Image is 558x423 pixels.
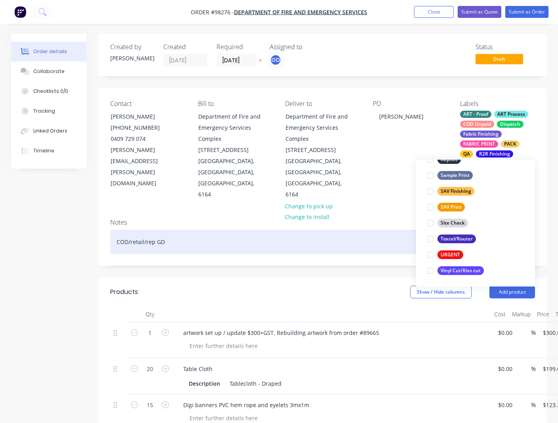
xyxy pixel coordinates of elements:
div: Vinyl Cut/Kiss cut [437,267,484,275]
div: FABRIC PRINT [460,140,498,148]
div: Timeline [33,147,54,154]
div: Table Cloth [177,363,219,375]
button: Vinyl Cut/Kiss cut [424,265,487,277]
div: Contact [110,100,185,108]
div: Department of Fire and Emergency Services Complex [STREET_ADDRESS] [198,111,264,156]
div: Texcel/Router [437,235,476,244]
button: Texcel/Router [424,234,479,245]
div: ART Process [494,111,528,118]
div: QA [460,150,473,158]
div: Dispatch [497,121,523,128]
div: 0409 729 074 [111,133,176,144]
span: % [531,328,536,337]
div: [PERSON_NAME] [110,54,154,62]
div: Reprint [437,156,461,164]
div: SAV Print [437,203,465,212]
div: [GEOGRAPHIC_DATA], [GEOGRAPHIC_DATA], [GEOGRAPHIC_DATA], 6164 [198,156,264,200]
div: PACK [501,140,520,148]
button: Change to pick up [281,200,337,211]
button: SAV Print [424,202,468,213]
button: Submit as Order [505,6,548,18]
div: Department of Fire and Emergency Services Complex [STREET_ADDRESS][GEOGRAPHIC_DATA], [GEOGRAPHIC_... [192,111,271,200]
button: Change to install [281,211,334,222]
div: Checklists 0/0 [33,88,68,95]
button: Site Check [424,218,471,229]
button: Linked Orders [11,121,86,141]
div: [PERSON_NAME] [373,111,430,122]
div: Assigned to [270,43,349,51]
div: Cost [491,306,509,322]
div: PO [373,100,448,108]
div: [GEOGRAPHIC_DATA], [GEOGRAPHIC_DATA], [GEOGRAPHIC_DATA], 6164 [286,156,351,200]
div: Department of Fire and Emergency Services Complex [STREET_ADDRESS][GEOGRAPHIC_DATA], [GEOGRAPHIC_... [279,111,358,200]
div: Fabric Finishing [460,131,502,138]
div: Department of Fire and Emergency Services Complex [STREET_ADDRESS] [286,111,351,156]
div: Status [476,43,535,51]
div: Collaborate [33,68,65,75]
span: Draft [476,54,523,64]
div: Products [110,287,138,297]
div: [PERSON_NAME][PHONE_NUMBER]0409 729 074[PERSON_NAME][EMAIL_ADDRESS][PERSON_NAME][DOMAIN_NAME] [104,111,183,189]
div: Required [217,43,260,51]
div: [PERSON_NAME][EMAIL_ADDRESS][PERSON_NAME][DOMAIN_NAME] [111,144,176,189]
div: Markup [509,306,534,322]
div: Price [534,306,552,322]
div: Tracking [33,108,55,115]
a: Department of Fire and Emergency Services [234,8,367,16]
div: Order details [33,48,67,55]
div: URGENT [437,251,463,260]
span: % [531,364,536,373]
button: Collaborate [11,62,86,81]
div: SAV Finishing [437,187,474,196]
div: Created by [110,43,154,51]
span: % [531,400,536,410]
button: Order details [11,42,86,62]
div: Created [163,43,207,51]
div: COD Unpaid [460,121,494,128]
button: Close [414,6,454,18]
img: Factory [14,6,26,18]
div: Deliver to [285,100,360,108]
button: Tracking [11,101,86,121]
button: Reprint [424,154,464,165]
div: Bill to [198,100,273,108]
div: Sample Print [437,171,473,180]
button: Checklists 0/0 [11,81,86,101]
div: artwork set up / update $300+GST. Rebuilding artwork from order #89665 [177,327,385,338]
div: Digi banners PVC hem rope and eyelets 3mx1m [177,399,316,411]
div: COD/retail/rep GD [110,230,535,254]
button: Add product [489,286,535,298]
span: Order #98276 - [191,8,234,16]
button: Submit as Quote [458,6,501,18]
div: Description [186,378,223,389]
div: Qty [126,306,174,322]
button: URGENT [424,250,466,261]
div: Tablecloth - Draped [226,378,285,389]
button: SAV Finishing [424,186,477,197]
button: Timeline [11,141,86,161]
div: ART - Proof [460,111,491,118]
div: Site Check [437,219,468,228]
div: [PERSON_NAME] [111,111,176,122]
button: Show / Hide columns [410,286,472,298]
div: Linked Orders [33,127,67,135]
div: Notes [110,219,535,226]
button: Sample Print [424,170,476,181]
div: [PHONE_NUMBER] [111,122,176,133]
div: R2R Finishing [476,150,513,158]
div: Labels [460,100,535,108]
button: GD [270,54,282,66]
